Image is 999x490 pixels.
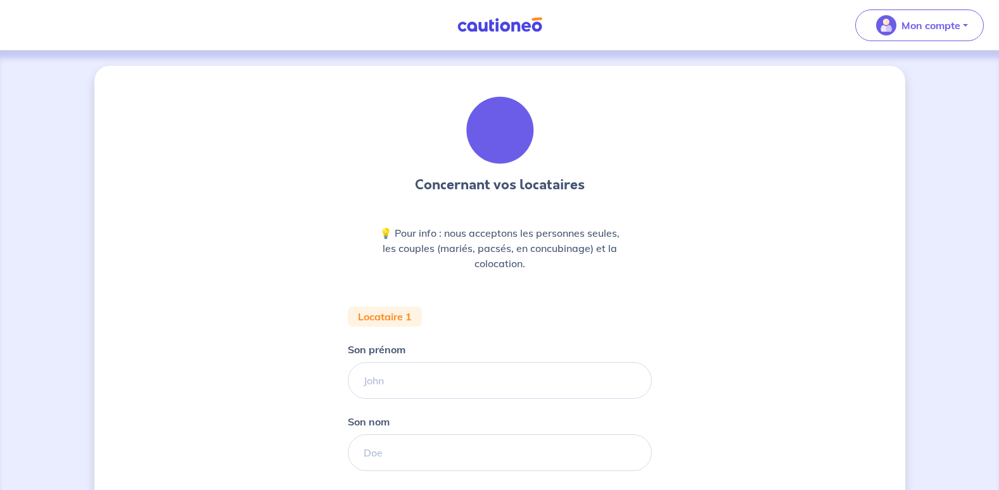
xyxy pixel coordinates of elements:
p: Mon compte [901,18,960,33]
button: illu_account_valid_menu.svgMon compte [855,9,984,41]
img: illu_account_valid_menu.svg [876,15,896,35]
input: John [348,362,652,399]
img: illu_tenants.svg [466,96,534,165]
div: Locataire 1 [348,306,422,327]
img: Cautioneo [452,17,547,33]
h3: Concernant vos locataires [415,175,585,195]
p: Son prénom [348,342,405,357]
p: Son nom [348,414,390,429]
p: 💡 Pour info : nous acceptons les personnes seules, les couples (mariés, pacsés, en concubinage) e... [378,225,621,271]
input: Doe [348,434,652,471]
